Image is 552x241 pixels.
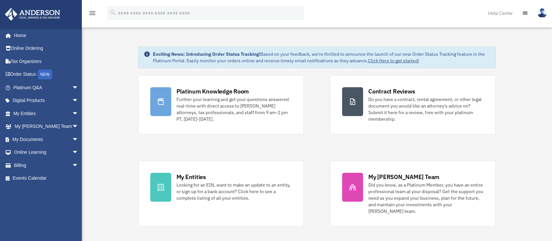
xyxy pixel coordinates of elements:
[72,81,85,94] span: arrow_drop_down
[368,173,439,181] div: My [PERSON_NAME] Team
[5,146,88,159] a: Online Learningarrow_drop_down
[5,68,88,81] a: Order StatusNEW
[368,182,484,214] div: Did you know, as a Platinum Member, you have an entire professional team at your disposal? Get th...
[3,8,62,21] img: Anderson Advisors Platinum Portal
[72,159,85,172] span: arrow_drop_down
[72,94,85,108] span: arrow_drop_down
[88,11,96,17] a: menu
[88,9,96,17] i: menu
[5,55,88,68] a: Tax Organizers
[38,70,52,79] div: NEW
[72,146,85,159] span: arrow_drop_down
[153,51,490,64] div: Based on your feedback, we're thrilled to announce the launch of our new Order Status Tracking fe...
[72,133,85,146] span: arrow_drop_down
[330,161,496,227] a: My [PERSON_NAME] Team Did you know, as a Platinum Member, you have an entire professional team at...
[5,133,88,146] a: My Documentsarrow_drop_down
[5,120,88,133] a: My [PERSON_NAME] Teamarrow_drop_down
[5,42,88,55] a: Online Ordering
[176,173,206,181] div: My Entities
[176,96,292,122] div: Further your learning and get your questions answered real-time with direct access to [PERSON_NAM...
[176,87,249,95] div: Platinum Knowledge Room
[5,172,88,185] a: Events Calendar
[72,107,85,120] span: arrow_drop_down
[5,107,88,120] a: My Entitiesarrow_drop_down
[176,182,292,201] div: Looking for an EIN, want to make an update to an entity, or sign up for a bank account? Click her...
[5,159,88,172] a: Billingarrow_drop_down
[330,75,496,134] a: Contract Reviews Do you have a contract, rental agreement, or other legal document you would like...
[5,81,88,94] a: Platinum Q&Aarrow_drop_down
[368,58,419,64] a: Click Here to get started!
[138,75,304,134] a: Platinum Knowledge Room Further your learning and get your questions answered real-time with dire...
[72,120,85,133] span: arrow_drop_down
[537,8,547,18] img: User Pic
[153,51,260,57] strong: Exciting News: Introducing Order Status Tracking!
[5,29,85,42] a: Home
[368,96,484,122] div: Do you have a contract, rental agreement, or other legal document you would like an attorney's ad...
[109,9,117,16] i: search
[368,87,415,95] div: Contract Reviews
[138,161,304,227] a: My Entities Looking for an EIN, want to make an update to an entity, or sign up for a bank accoun...
[5,94,88,107] a: Digital Productsarrow_drop_down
